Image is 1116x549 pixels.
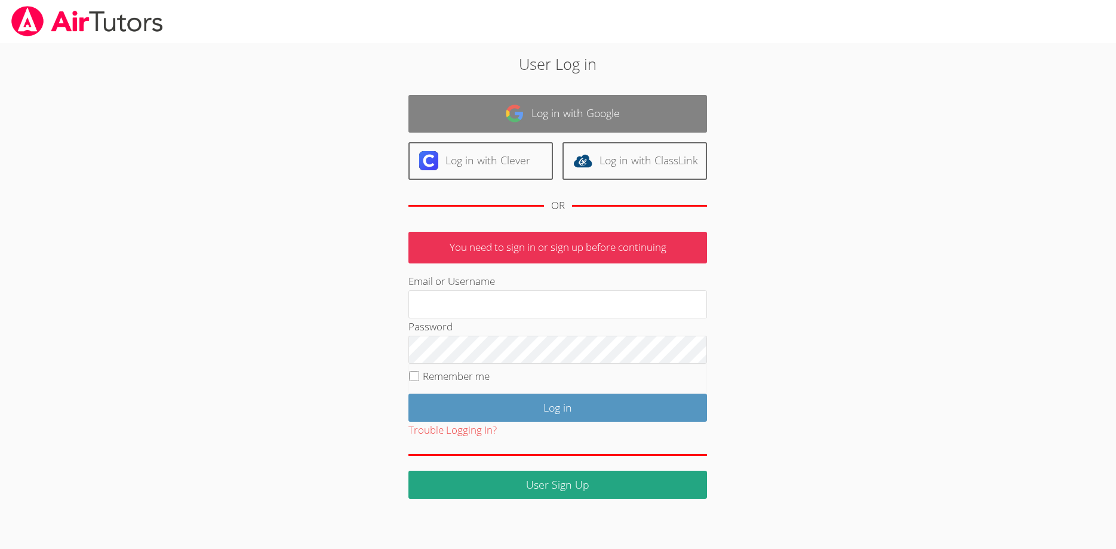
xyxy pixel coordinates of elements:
img: clever-logo-6eab21bc6e7a338710f1a6ff85c0baf02591cd810cc4098c63d3a4b26e2feb20.svg [419,151,438,170]
button: Trouble Logging In? [408,422,497,439]
a: Log in with ClassLink [562,142,707,180]
div: OR [551,197,565,214]
img: google-logo-50288ca7cdecda66e5e0955fdab243c47b7ad437acaf1139b6f446037453330a.svg [505,104,524,123]
label: Email or Username [408,274,495,288]
img: airtutors_banner-c4298cdbf04f3fff15de1276eac7730deb9818008684d7c2e4769d2f7ddbe033.png [10,6,164,36]
h2: User Log in [257,53,859,75]
p: You need to sign in or sign up before continuing [408,232,707,263]
a: User Sign Up [408,471,707,499]
a: Log in with Clever [408,142,553,180]
label: Remember me [423,369,490,383]
label: Password [408,320,453,333]
img: classlink-logo-d6bb404cc1216ec64c9a2012d9dc4662098be43eaf13dc465df04b49fa7ab582.svg [573,151,592,170]
a: Log in with Google [408,95,707,133]
input: Log in [408,394,707,422]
